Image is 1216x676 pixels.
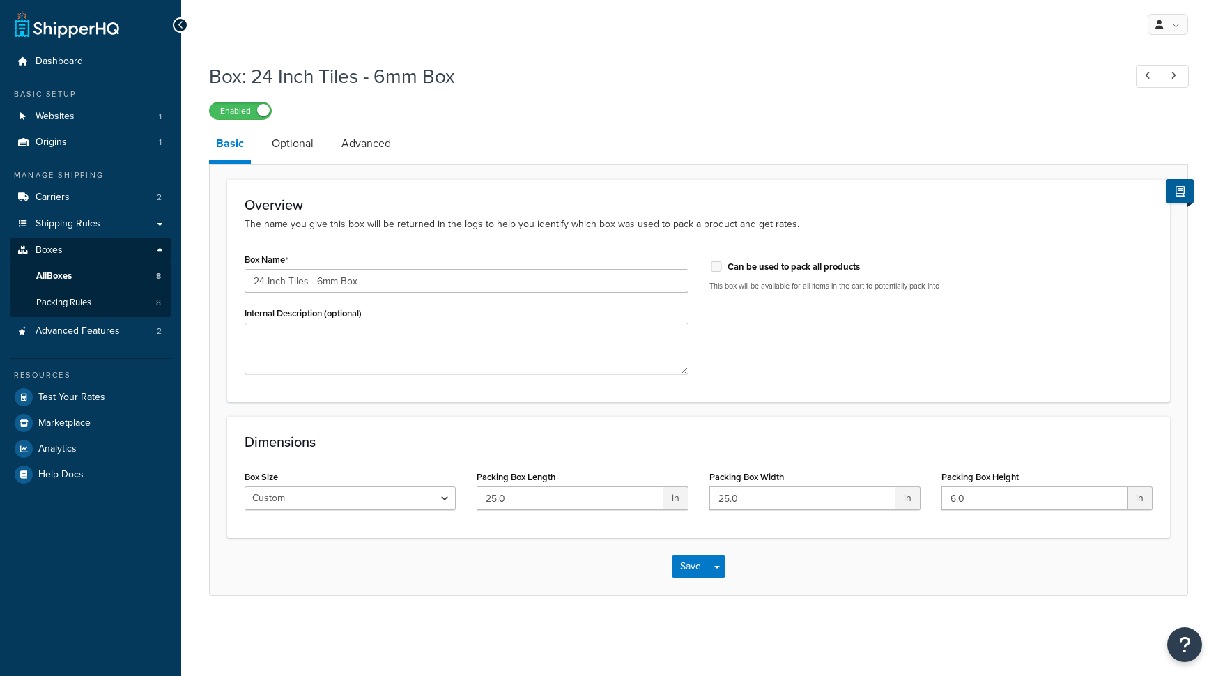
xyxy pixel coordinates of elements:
[10,318,171,344] a: Advanced Features2
[38,443,77,455] span: Analytics
[245,217,1153,232] p: The name you give this box will be returned in the logs to help you identify which box was used t...
[728,261,860,273] label: Can be used to pack all products
[210,102,271,119] label: Enabled
[156,297,161,309] span: 8
[10,369,171,381] div: Resources
[1167,627,1202,662] button: Open Resource Center
[941,472,1019,482] label: Packing Box Height
[10,185,171,210] li: Carriers
[38,417,91,429] span: Marketplace
[36,192,70,203] span: Carriers
[245,254,288,266] label: Box Name
[245,434,1153,450] h3: Dimensions
[10,318,171,344] li: Advanced Features
[10,290,171,316] li: Packing Rules
[36,218,100,230] span: Shipping Rules
[10,238,171,317] li: Boxes
[36,137,67,148] span: Origins
[10,169,171,181] div: Manage Shipping
[709,281,1153,291] p: This box will be available for all items in the cart to potentially pack into
[10,410,171,436] a: Marketplace
[209,127,251,164] a: Basic
[10,104,171,130] a: Websites1
[1136,65,1163,88] a: Previous Record
[157,325,162,337] span: 2
[1166,179,1194,203] button: Show Help Docs
[663,486,688,510] span: in
[245,308,362,318] label: Internal Description (optional)
[157,192,162,203] span: 2
[10,462,171,487] a: Help Docs
[156,270,161,282] span: 8
[209,63,1110,90] h1: Box: 24 Inch Tiles - 6mm Box
[1162,65,1189,88] a: Next Record
[10,263,171,289] a: AllBoxes8
[245,472,278,482] label: Box Size
[1128,486,1153,510] span: in
[36,297,91,309] span: Packing Rules
[10,436,171,461] a: Analytics
[38,469,84,481] span: Help Docs
[245,197,1153,213] h3: Overview
[477,472,555,482] label: Packing Box Length
[672,555,709,578] button: Save
[334,127,398,160] a: Advanced
[36,245,63,256] span: Boxes
[895,486,921,510] span: in
[38,392,105,404] span: Test Your Rates
[10,290,171,316] a: Packing Rules8
[10,185,171,210] a: Carriers2
[36,325,120,337] span: Advanced Features
[709,472,784,482] label: Packing Box Width
[709,261,723,272] input: This option can't be selected because the box is assigned to a dimensional rule
[10,89,171,100] div: Basic Setup
[159,137,162,148] span: 1
[159,111,162,123] span: 1
[265,127,321,160] a: Optional
[10,49,171,75] a: Dashboard
[10,130,171,155] li: Origins
[10,211,171,237] a: Shipping Rules
[10,130,171,155] a: Origins1
[36,111,75,123] span: Websites
[36,270,72,282] span: All Boxes
[36,56,83,68] span: Dashboard
[10,238,171,263] a: Boxes
[10,104,171,130] li: Websites
[10,385,171,410] a: Test Your Rates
